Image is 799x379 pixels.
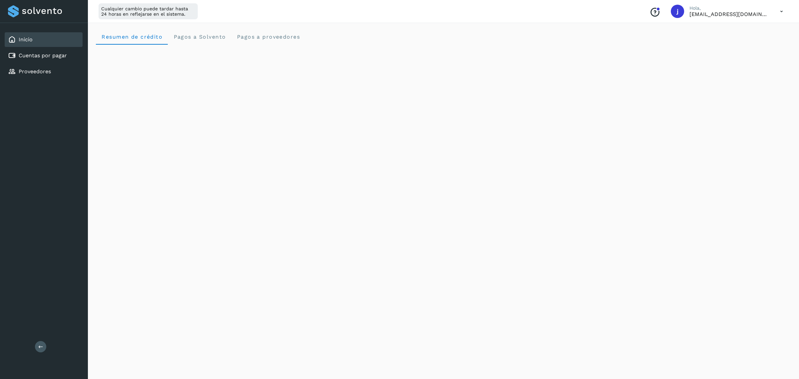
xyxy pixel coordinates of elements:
a: Inicio [19,36,33,43]
div: Cualquier cambio puede tardar hasta 24 horas en reflejarse en el sistema. [99,3,198,19]
span: Pagos a Solvento [173,34,226,40]
div: Proveedores [5,64,83,79]
a: Proveedores [19,68,51,75]
div: Inicio [5,32,83,47]
p: jrodriguez@kalapata.co [689,11,769,17]
a: Cuentas por pagar [19,52,67,59]
span: Resumen de crédito [101,34,162,40]
div: Cuentas por pagar [5,48,83,63]
span: Pagos a proveedores [236,34,300,40]
p: Hola, [689,5,769,11]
